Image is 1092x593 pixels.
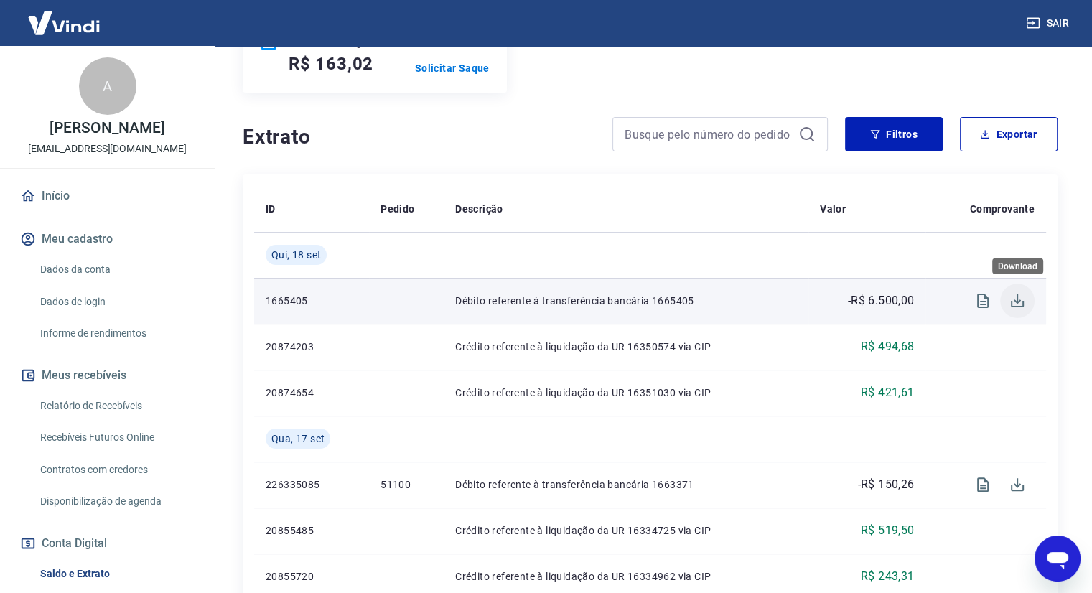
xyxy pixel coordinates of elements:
p: R$ 519,50 [861,522,915,539]
a: Saldo e Extrato [34,559,197,589]
p: ID [266,202,276,216]
button: Conta Digital [17,528,197,559]
p: Crédito referente à liquidação da UR 16334725 via CIP [455,523,797,538]
p: Débito referente à transferência bancária 1663371 [455,477,797,492]
p: [EMAIL_ADDRESS][DOMAIN_NAME] [28,141,187,157]
p: Débito referente à transferência bancária 1665405 [455,294,797,308]
div: Download [992,258,1043,274]
span: Download [1000,467,1035,502]
span: Qua, 17 set [271,431,325,446]
a: Dados de login [34,287,197,317]
p: R$ 421,61 [861,384,915,401]
p: Pedido [381,202,414,216]
a: Disponibilização de agenda [34,487,197,516]
img: Vindi [17,1,111,45]
button: Sair [1023,10,1075,37]
span: Qui, 18 set [271,248,321,262]
a: Recebíveis Futuros Online [34,423,197,452]
span: Visualizar [966,284,1000,318]
button: Meus recebíveis [17,360,197,391]
a: Contratos com credores [34,455,197,485]
p: Comprovante [970,202,1035,216]
button: Exportar [960,117,1058,151]
p: -R$ 150,26 [857,476,914,493]
p: Crédito referente à liquidação da UR 16351030 via CIP [455,386,797,400]
a: Dados da conta [34,255,197,284]
p: 226335085 [266,477,358,492]
p: 20855485 [266,523,358,538]
button: Meu cadastro [17,223,197,255]
p: Crédito referente à liquidação da UR 16334962 via CIP [455,569,797,584]
a: Informe de rendimentos [34,319,197,348]
p: Valor [820,202,846,216]
p: -R$ 6.500,00 [848,292,915,309]
p: 20855720 [266,569,358,584]
h5: R$ 163,02 [289,52,373,75]
a: Início [17,180,197,212]
p: 51100 [381,477,432,492]
p: Descrição [455,202,503,216]
span: Download [1000,284,1035,318]
p: R$ 243,31 [861,568,915,585]
input: Busque pelo número do pedido [625,123,793,145]
a: Solicitar Saque [415,61,490,75]
p: [PERSON_NAME] [50,121,164,136]
h4: Extrato [243,123,595,151]
span: Visualizar [966,467,1000,502]
button: Filtros [845,117,943,151]
p: R$ 494,68 [861,338,915,355]
div: A [79,57,136,115]
p: 20874654 [266,386,358,400]
p: 1665405 [266,294,358,308]
a: Relatório de Recebíveis [34,391,197,421]
p: Crédito referente à liquidação da UR 16350574 via CIP [455,340,797,354]
p: 20874203 [266,340,358,354]
iframe: Botão para abrir a janela de mensagens [1035,536,1081,582]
